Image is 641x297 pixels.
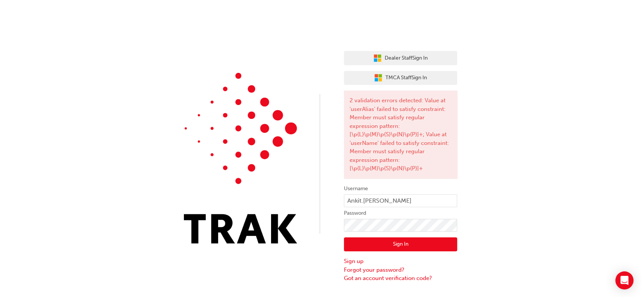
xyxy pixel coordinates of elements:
a: Forgot your password? [344,266,457,274]
a: Sign up [344,257,457,266]
span: TMCA Staff Sign In [385,74,427,82]
a: Got an account verification code? [344,274,457,283]
label: Username [344,184,457,193]
span: Dealer Staff Sign In [385,54,428,63]
button: Sign In [344,237,457,252]
div: 2 validation errors detected: Value at 'userAlias' failed to satisfy constraint: Member must sati... [344,91,457,179]
input: Username [344,194,457,207]
label: Password [344,209,457,218]
img: Trak [184,73,297,243]
button: TMCA StaffSign In [344,71,457,85]
button: Dealer StaffSign In [344,51,457,65]
div: Open Intercom Messenger [615,271,633,289]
